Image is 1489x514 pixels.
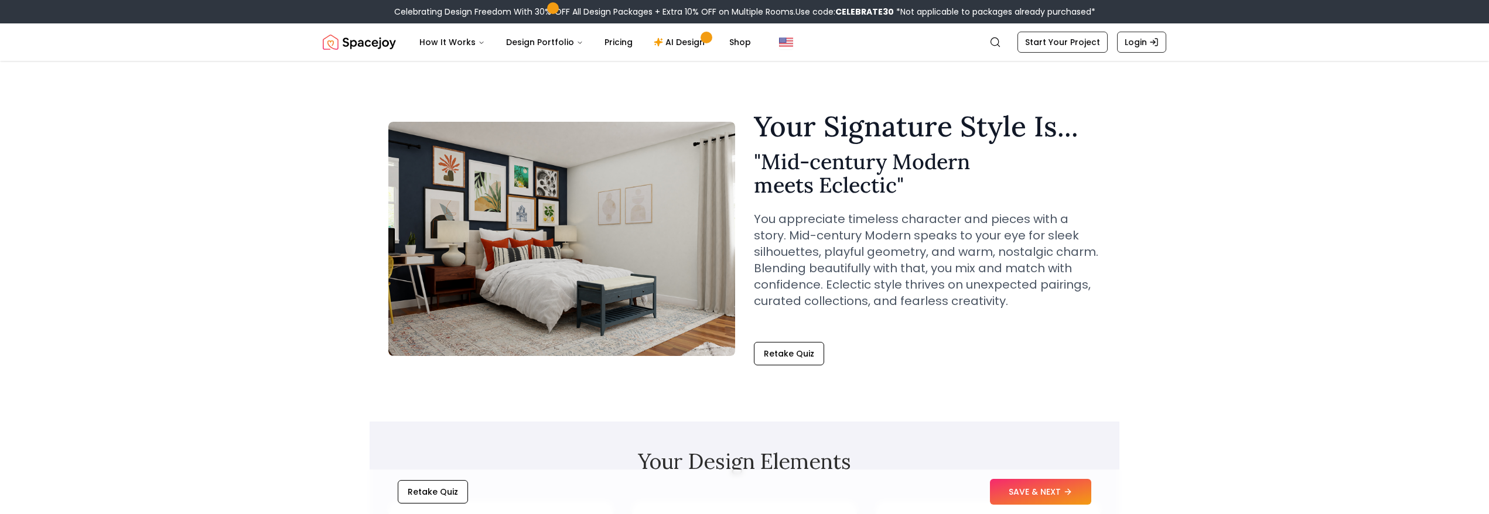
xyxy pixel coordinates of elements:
span: *Not applicable to packages already purchased* [894,6,1095,18]
button: Retake Quiz [754,342,824,365]
p: You appreciate timeless character and pieces with a story. Mid-century Modern speaks to your eye ... [754,211,1101,309]
h2: Your Design Elements [388,450,1101,473]
h2: " Mid-century Modern meets Eclectic " [754,150,1101,197]
a: AI Design [644,30,718,54]
button: How It Works [410,30,494,54]
div: Celebrating Design Freedom With 30% OFF All Design Packages + Extra 10% OFF on Multiple Rooms. [394,6,1095,18]
span: Use code: [795,6,894,18]
a: Spacejoy [323,30,396,54]
a: Login [1117,32,1166,53]
img: Spacejoy Logo [323,30,396,54]
b: CELEBRATE30 [835,6,894,18]
a: Start Your Project [1017,32,1108,53]
nav: Main [410,30,760,54]
a: Shop [720,30,760,54]
button: Retake Quiz [398,480,468,503]
nav: Global [323,23,1166,61]
h1: Your Signature Style Is... [754,112,1101,141]
button: Design Portfolio [497,30,593,54]
button: SAVE & NEXT [990,479,1091,505]
img: Mid-century Modern meets Eclectic Style Example [388,122,735,356]
a: Pricing [595,30,642,54]
img: United States [779,35,793,49]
